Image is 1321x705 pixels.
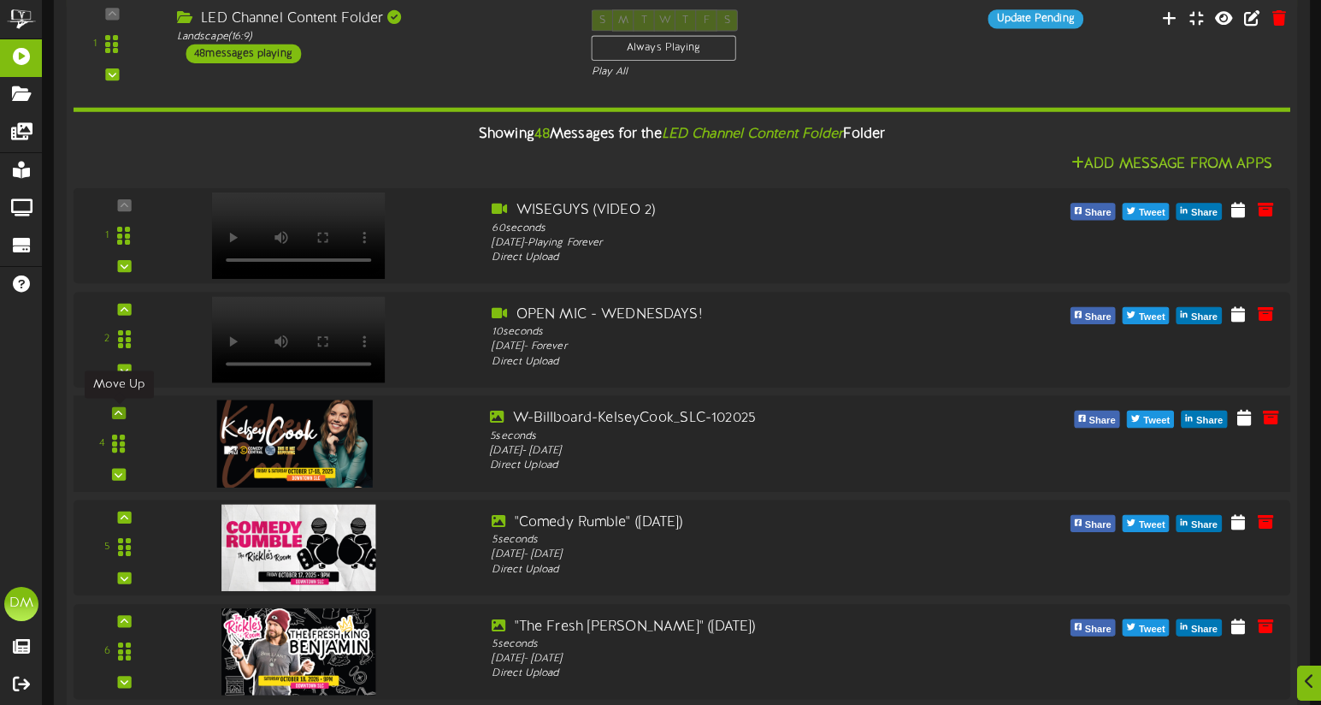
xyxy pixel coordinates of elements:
span: Tweet [1135,619,1169,638]
button: Tweet [1123,307,1170,324]
div: 5 seconds [492,637,973,651]
div: 10 seconds [492,325,973,340]
div: 6 [104,644,110,659]
button: Tweet [1123,515,1170,532]
span: Tweet [1135,308,1169,327]
button: Share [1070,619,1115,636]
button: Tweet [1123,203,1170,220]
div: "Comedy Rumble" ([DATE]) [492,513,973,533]
div: [DATE] - Playing Forever [492,235,973,250]
span: Tweet [1135,516,1169,535]
button: Share [1070,203,1115,220]
span: Share [1085,412,1118,430]
span: Share [1188,308,1221,327]
span: Share [1188,516,1221,535]
button: Share [1070,307,1115,324]
div: Direct Upload [492,251,973,265]
span: Share [1188,204,1221,222]
div: Direct Upload [490,459,976,474]
div: Update Pending [988,9,1082,28]
div: Landscape ( 16:9 ) [177,29,565,44]
div: 5 seconds [490,429,976,444]
span: Tweet [1140,412,1173,430]
button: Add Message From Apps [1066,153,1277,175]
div: [DATE] - Forever [492,340,973,354]
img: 33fde5dd-91e7-4512-989a-baee9a9222ff.jpg [217,400,373,487]
div: WISEGUYS (VIDEO 2) [492,201,973,221]
span: Share [1082,308,1115,327]
span: 48 [534,127,550,142]
button: Share [1177,307,1222,324]
button: Tweet [1127,411,1174,428]
div: [DATE] - [DATE] [492,652,973,666]
div: Play All [592,65,876,80]
span: Tweet [1135,204,1169,222]
div: OPEN MIC - WEDNESDAYS! [492,305,973,324]
button: Share [1177,619,1222,636]
div: Direct Upload [492,354,973,369]
div: LED Channel Content Folder [177,9,565,29]
img: 7cda0b1d-dd13-49f2-bedf-ddaf6805eb04.jpg [221,608,375,695]
button: Share [1182,411,1228,428]
div: 48 messages playing [186,44,301,63]
span: Share [1193,412,1226,430]
button: Tweet [1123,619,1170,636]
span: Share [1082,619,1115,638]
button: Share [1074,411,1120,428]
div: Direct Upload [492,562,973,577]
div: 60 seconds [492,221,973,235]
div: Direct Upload [492,666,973,681]
div: Showing Messages for the Folder [61,116,1304,153]
div: 5 seconds [492,533,973,548]
div: Always Playing [592,35,736,61]
img: 3c278d6d-3d95-4c0b-a275-fc67c8afef1f.jpg [221,504,375,590]
div: DM [4,587,38,621]
span: Share [1188,619,1221,638]
div: W-Billboard-KelseyCook_SLC-102025 [490,409,976,429]
i: LED Channel Content Folder [662,127,844,142]
span: Share [1082,204,1115,222]
button: Share [1070,515,1115,532]
button: Share [1177,203,1222,220]
div: "The Fresh [PERSON_NAME]" ([DATE]) [492,617,973,637]
div: [DATE] - [DATE] [492,548,973,562]
span: Share [1082,516,1115,535]
button: Share [1177,515,1222,532]
div: [DATE] - [DATE] [490,444,976,459]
